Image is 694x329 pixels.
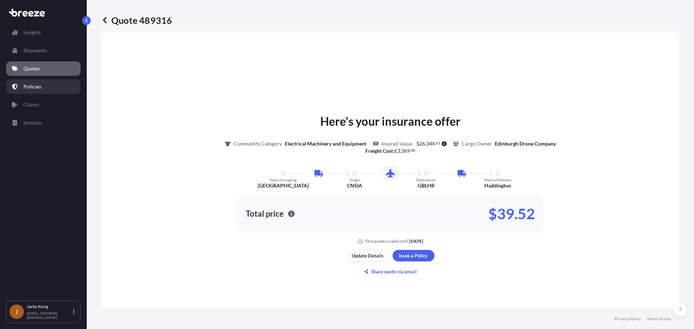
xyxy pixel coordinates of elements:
a: Shipments [6,43,81,58]
p: Destination [416,178,436,182]
p: Jacky Kong [27,304,72,309]
span: $ [416,141,419,146]
p: GBLHR [418,182,434,189]
p: Total price [246,210,284,217]
p: Quote 489316 [101,14,172,26]
p: Insights [23,29,41,36]
span: . [435,142,436,144]
a: Insights [6,25,81,40]
span: . [410,149,411,152]
p: Origin [350,178,360,182]
p: Policies [23,83,41,90]
p: Insured Value [381,140,412,147]
p: This quote is valid until [365,238,408,244]
span: , [425,141,426,146]
span: 26 [419,141,425,146]
p: [GEOGRAPHIC_DATA] [258,182,309,189]
p: Edinburgh Drone Company [495,140,556,147]
a: Invoices [6,116,81,130]
a: Policies [6,79,81,94]
span: 344 [426,141,435,146]
span: 80 [411,149,415,152]
p: [EMAIL_ADDRESS][DOMAIN_NAME] [27,311,72,320]
p: [DATE] [409,238,423,244]
p: Shipments [23,47,47,54]
p: Update Details [352,252,384,259]
p: Share quote via email [371,268,417,275]
span: , [400,148,401,153]
p: Issue a Policy [399,252,428,259]
p: Commodity Category [234,140,282,147]
p: Claims [23,101,39,108]
p: CNSIA [347,182,362,189]
button: Update Details [347,250,389,261]
p: : [365,147,416,155]
button: Share quote via email [347,266,434,277]
a: Terms of Use [647,316,671,322]
span: J [15,308,18,315]
span: 01 [436,142,440,144]
span: £ [394,148,397,153]
span: 369 [401,148,410,153]
a: Privacy Policy [614,316,641,322]
p: Quotes [23,65,40,72]
span: 3 [397,148,400,153]
p: Here's your insurance offer [320,113,460,130]
a: Claims [6,98,81,112]
p: $39.52 [488,208,535,220]
button: Issue a Policy [393,250,434,261]
a: Quotes [6,61,81,76]
p: Place of Loading [270,178,296,182]
p: Invoices [23,119,42,126]
p: Electrical Machinery and Equipment [285,140,367,147]
b: Freight Cost [365,148,393,154]
p: Haddington [484,182,511,189]
p: Cargo Owner [462,140,492,147]
p: Place of Delivery [484,178,511,182]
